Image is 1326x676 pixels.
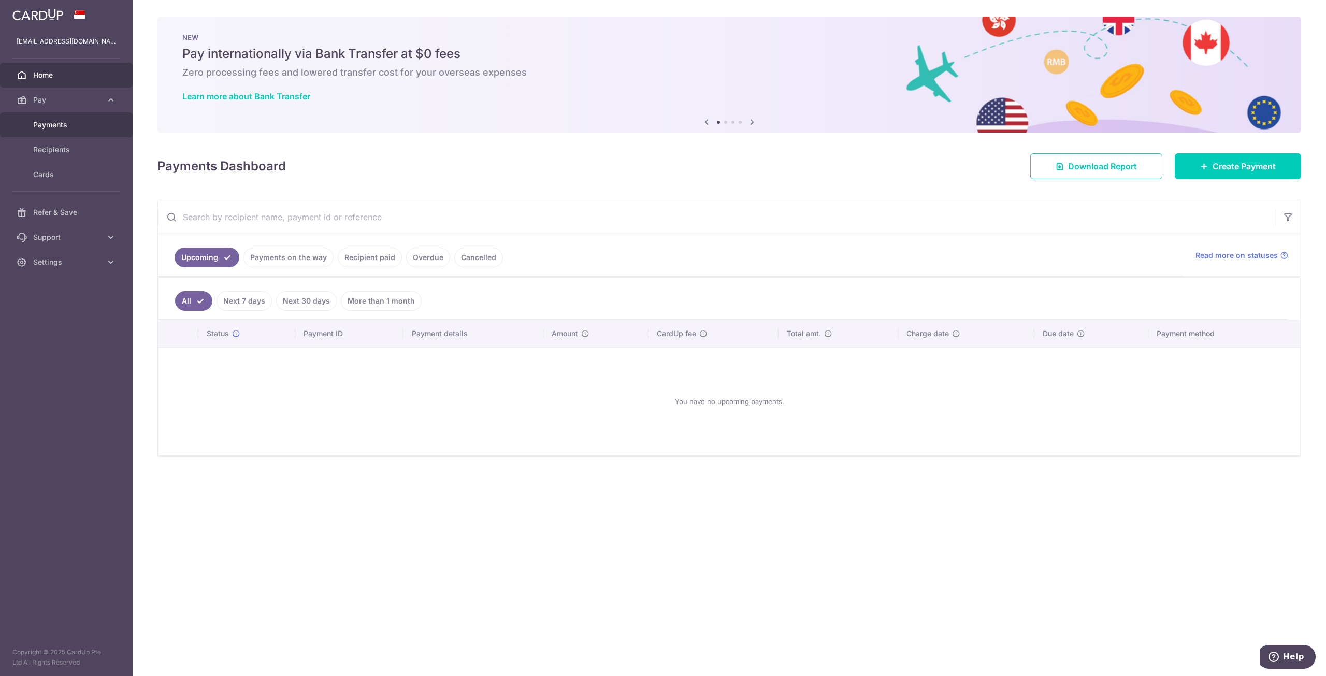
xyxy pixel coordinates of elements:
[182,66,1276,79] h6: Zero processing fees and lowered transfer cost for your overseas expenses
[33,70,102,80] span: Home
[175,291,212,311] a: All
[1260,645,1316,671] iframe: Opens a widget where you can find more information
[906,328,949,339] span: Charge date
[171,356,1288,447] div: You have no upcoming payments.
[33,120,102,130] span: Payments
[175,248,239,267] a: Upcoming
[1175,153,1301,179] a: Create Payment
[1043,328,1074,339] span: Due date
[406,248,450,267] a: Overdue
[17,36,116,47] p: [EMAIL_ADDRESS][DOMAIN_NAME]
[338,248,402,267] a: Recipient paid
[157,157,286,176] h4: Payments Dashboard
[276,291,337,311] a: Next 30 days
[1030,153,1162,179] a: Download Report
[182,33,1276,41] p: NEW
[158,200,1276,234] input: Search by recipient name, payment id or reference
[454,248,503,267] a: Cancelled
[403,320,543,347] th: Payment details
[33,95,102,105] span: Pay
[207,328,229,339] span: Status
[1195,250,1278,261] span: Read more on statuses
[1213,160,1276,172] span: Create Payment
[341,291,422,311] a: More than 1 month
[12,8,63,21] img: CardUp
[33,145,102,155] span: Recipients
[657,328,696,339] span: CardUp fee
[787,328,821,339] span: Total amt.
[33,232,102,242] span: Support
[217,291,272,311] a: Next 7 days
[182,46,1276,62] h5: Pay internationally via Bank Transfer at $0 fees
[182,91,310,102] a: Learn more about Bank Transfer
[552,328,578,339] span: Amount
[1195,250,1288,261] a: Read more on statuses
[157,17,1301,133] img: Bank transfer banner
[33,207,102,218] span: Refer & Save
[33,257,102,267] span: Settings
[33,169,102,180] span: Cards
[1148,320,1300,347] th: Payment method
[1068,160,1137,172] span: Download Report
[243,248,334,267] a: Payments on the way
[295,320,403,347] th: Payment ID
